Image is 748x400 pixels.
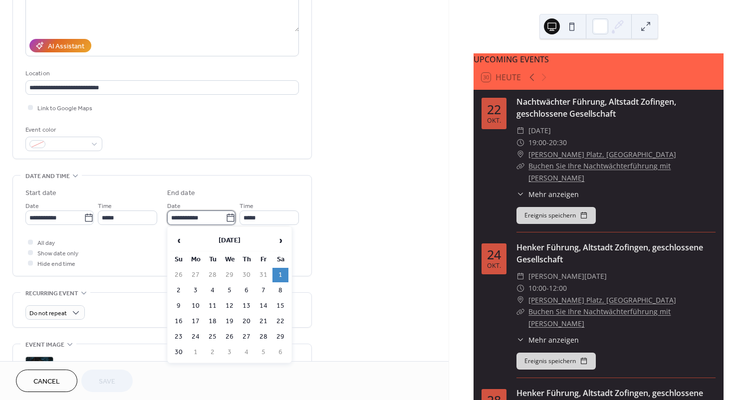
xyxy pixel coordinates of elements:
td: 4 [239,345,254,360]
td: 10 [188,299,204,313]
td: 12 [222,299,238,313]
div: AI Assistant [48,41,84,52]
div: Location [25,68,297,79]
td: 27 [188,268,204,282]
td: 3 [188,283,204,298]
td: 5 [255,345,271,360]
span: Mehr anzeigen [528,335,579,345]
th: Tu [205,252,221,267]
div: 24 [487,248,501,261]
span: 20:30 [549,137,567,149]
div: Okt. [487,118,501,124]
span: All day [37,238,55,248]
td: 3 [222,345,238,360]
th: Su [171,252,187,267]
td: 28 [255,330,271,344]
td: 22 [272,314,288,329]
td: 26 [222,330,238,344]
span: Cancel [33,377,60,387]
div: ​ [516,335,524,345]
td: 21 [255,314,271,329]
td: 19 [222,314,238,329]
span: 19:00 [528,137,546,149]
td: 8 [272,283,288,298]
div: ​ [516,306,524,318]
div: UPCOMING EVENTS [474,53,724,65]
a: Buchen Sie Ihre Nachtwächterführung mit [PERSON_NAME] [528,161,671,183]
td: 2 [205,345,221,360]
th: Mo [188,252,204,267]
div: 22 [487,103,501,116]
a: Buchen Sie Ihre Nachtwächterführung mit [PERSON_NAME] [528,307,671,328]
button: Ereignis speichern [516,353,596,370]
td: 17 [188,314,204,329]
td: 30 [171,345,187,360]
span: 10:00 [528,282,546,294]
a: Henker Führung, Altstadt Zofingen, geschlossene Gesellschaft [516,242,703,265]
div: ​ [516,160,524,172]
td: 31 [255,268,271,282]
div: Start date [25,188,56,199]
th: We [222,252,238,267]
td: 27 [239,330,254,344]
span: - [546,282,549,294]
span: Date [167,201,181,211]
td: 26 [171,268,187,282]
th: Fr [255,252,271,267]
button: Cancel [16,370,77,392]
span: Date [25,201,39,211]
td: 23 [171,330,187,344]
span: Mehr anzeigen [528,189,579,200]
span: Time [240,201,253,211]
td: 13 [239,299,254,313]
td: 30 [239,268,254,282]
span: Do not repeat [29,308,67,319]
div: ​ [516,189,524,200]
td: 4 [205,283,221,298]
td: 5 [222,283,238,298]
td: 1 [272,268,288,282]
a: [PERSON_NAME] Platz, [GEOGRAPHIC_DATA] [528,149,676,161]
td: 6 [272,345,288,360]
td: 28 [205,268,221,282]
span: Link to Google Maps [37,103,92,114]
th: Th [239,252,254,267]
span: ‹ [171,230,186,250]
button: ​Mehr anzeigen [516,335,579,345]
span: Date and time [25,171,70,182]
div: ​ [516,294,524,306]
div: ​ [516,125,524,137]
td: 16 [171,314,187,329]
span: Hide end time [37,259,75,269]
div: ​ [516,270,524,282]
span: [PERSON_NAME][DATE] [528,270,607,282]
span: Time [98,201,112,211]
span: Show date only [37,248,78,259]
span: › [273,230,288,250]
td: 2 [171,283,187,298]
td: 29 [272,330,288,344]
div: ; [25,357,53,385]
span: [DATE] [528,125,551,137]
a: [PERSON_NAME] Platz, [GEOGRAPHIC_DATA] [528,294,676,306]
div: ​ [516,282,524,294]
td: 25 [205,330,221,344]
td: 14 [255,299,271,313]
div: Event color [25,125,100,135]
button: Ereignis speichern [516,207,596,224]
button: AI Assistant [29,39,91,52]
td: 9 [171,299,187,313]
td: 29 [222,268,238,282]
td: 18 [205,314,221,329]
td: 15 [272,299,288,313]
div: ​ [516,137,524,149]
td: 6 [239,283,254,298]
th: Sa [272,252,288,267]
td: 1 [188,345,204,360]
a: Nachtwächter Führung, Altstadt Zofingen, geschlossene Gesellschaft [516,96,676,119]
th: [DATE] [188,230,271,251]
span: Event image [25,340,64,350]
span: 12:00 [549,282,567,294]
div: Okt. [487,263,501,269]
